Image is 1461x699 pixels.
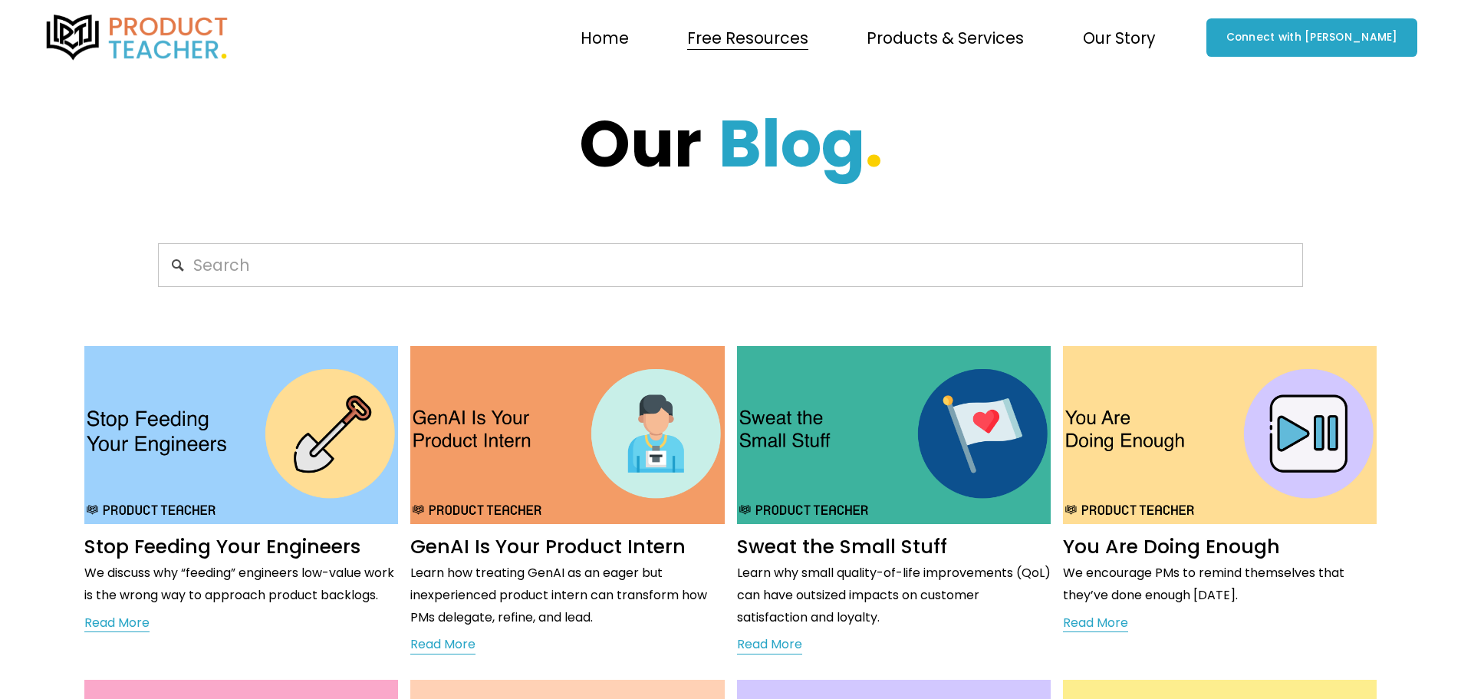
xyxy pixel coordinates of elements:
[83,345,400,525] img: Stop Feeding Your Engineers
[719,98,865,190] strong: Blog
[737,533,947,560] a: Sweat the Small Stuff
[84,612,150,635] a: Read More
[867,21,1024,53] a: folder dropdown
[1063,533,1280,560] a: You Are Doing Enough
[1063,562,1377,607] p: We encourage PMs to remind themselves that they’ve done enough [DATE].
[867,24,1024,52] span: Products & Services
[1206,18,1417,57] a: Connect with [PERSON_NAME]
[409,345,726,525] img: GenAI Is Your Product Intern
[579,98,702,190] strong: Our
[1063,612,1128,635] a: Read More
[1083,24,1156,52] span: Our Story
[865,98,883,190] strong: .
[410,562,724,628] p: Learn how treating GenAI as an eager but inexperienced product intern can transform how PMs deleg...
[410,533,686,560] a: GenAI Is Your Product Intern
[410,634,475,657] a: Read More
[84,533,360,560] a: Stop Feeding Your Engineers
[44,15,231,61] img: Product Teacher
[158,243,1302,287] input: Search
[581,21,629,53] a: Home
[1083,21,1156,53] a: folder dropdown
[687,21,808,53] a: folder dropdown
[687,24,808,52] span: Free Resources
[84,562,398,607] p: We discuss why “feeding” engineers low-value work is the wrong way to approach product backlogs.
[737,562,1051,628] p: Learn why small quality-of-life improvements (QoL) can have outsized impacts on customer satisfac...
[1061,345,1379,525] img: You Are Doing Enough
[737,634,802,657] a: Read More
[735,345,1052,525] img: Sweat the Small Stuff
